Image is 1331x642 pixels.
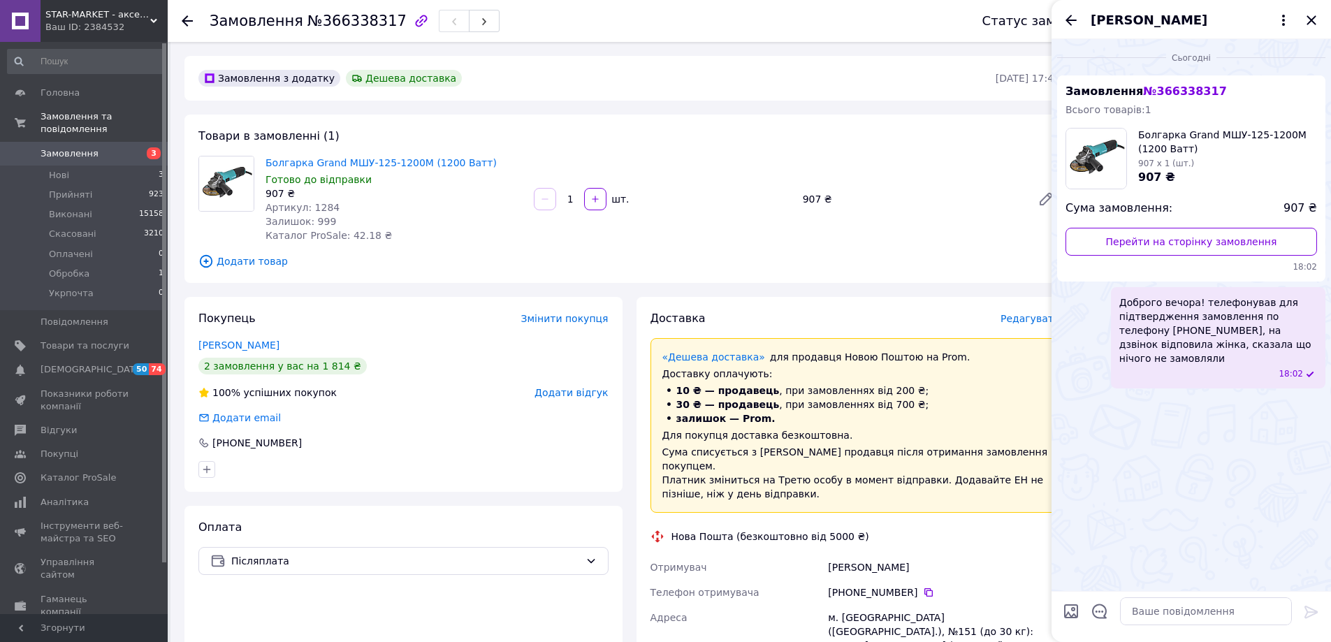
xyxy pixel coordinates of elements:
a: «Дешева доставка» [662,351,765,363]
span: Каталог ProSale: 42.18 ₴ [266,230,392,241]
li: , при замовленнях від 200 ₴; [662,384,1049,397]
span: 15158 [139,208,163,221]
span: Показники роботи компанії [41,388,129,413]
span: Інструменти веб-майстра та SEO [41,520,129,545]
span: 10 ₴ — продавець [676,385,780,396]
div: [PERSON_NAME] [825,555,1063,580]
span: [PERSON_NAME] [1091,11,1207,29]
li: , при замовленнях від 700 ₴; [662,397,1049,411]
button: Відкрити шаблони відповідей [1091,602,1109,620]
div: Доставку оплачують: [662,367,1049,381]
span: Обробка [49,268,89,280]
span: Покупець [198,312,256,325]
img: Болгарка Grand МШУ-125-1200M (1200 Ватт) [199,156,254,211]
div: [PHONE_NUMBER] [828,585,1060,599]
span: 0 [159,287,163,300]
input: Пошук [7,49,165,74]
a: Редагувати [1032,185,1060,213]
button: Назад [1063,12,1079,29]
span: Замовлення та повідомлення [41,110,168,136]
span: 100% [212,387,240,398]
span: Додати відгук [534,387,608,398]
span: 1 [159,268,163,280]
span: 18:02 12.10.2025 [1279,368,1303,380]
span: Доброго вечора! телефонував для підтвердження замовлення по телефону [PHONE_NUMBER], на дзвінок в... [1119,296,1317,365]
a: Болгарка Grand МШУ-125-1200M (1200 Ватт) [266,157,497,168]
span: Всього товарів: 1 [1065,104,1151,115]
button: [PERSON_NAME] [1091,11,1292,29]
span: Покупці [41,448,78,460]
span: 3 [159,169,163,182]
div: Додати email [211,411,282,425]
span: Каталог ProSale [41,472,116,484]
div: шт. [608,192,630,206]
span: Оплата [198,520,242,534]
span: Телефон отримувача [650,587,759,598]
span: Залишок: 999 [266,216,336,227]
span: Замовлення [41,147,99,160]
span: Скасовані [49,228,96,240]
div: [PHONE_NUMBER] [211,436,303,450]
span: Товари в замовленні (1) [198,129,340,143]
div: Дешева доставка [346,70,462,87]
div: Замовлення з додатку [198,70,340,87]
span: STAR-MARKET - аксесуари, товари для дому, саду, відпочинку та туризму [45,8,150,21]
span: Головна [41,87,80,99]
span: Адреса [650,612,688,623]
span: Замовлення [210,13,303,29]
span: Управління сайтом [41,556,129,581]
time: [DATE] 17:48 [996,73,1060,84]
div: Сума списується з [PERSON_NAME] продавця після отримання замовлення покупцем. Платник зміниться н... [662,445,1049,501]
div: 907 ₴ [797,189,1026,209]
span: 0 [159,248,163,261]
div: успішних покупок [198,386,337,400]
span: Доставка [650,312,706,325]
span: [DEMOGRAPHIC_DATA] [41,363,144,376]
span: Замовлення [1065,85,1227,98]
div: Статус замовлення [982,14,1111,28]
span: 907 ₴ [1138,170,1175,184]
span: 3 [147,147,161,159]
span: Гаманець компанії [41,593,129,618]
button: Закрити [1303,12,1320,29]
div: Додати email [197,411,282,425]
span: №366338317 [307,13,407,29]
div: 907 ₴ [266,187,523,200]
div: 2 замовлення у вас на 1 814 ₴ [198,358,367,374]
a: Перейти на сторінку замовлення [1065,228,1317,256]
span: Оплачені [49,248,93,261]
div: Для покупця доставка безкоштовна. [662,428,1049,442]
span: 18:02 12.10.2025 [1065,261,1317,273]
span: Артикул: 1284 [266,202,340,213]
span: Додати товар [198,254,1060,269]
div: для продавця Новою Поштою на Prom. [662,350,1049,364]
span: № 366338317 [1143,85,1226,98]
div: 12.10.2025 [1057,50,1325,64]
span: Укрпочта [49,287,94,300]
span: Аналітика [41,496,89,509]
span: 30 ₴ — продавець [676,399,780,410]
div: Ваш ID: 2384532 [45,21,168,34]
span: Готово до відправки [266,174,372,185]
span: Товари та послуги [41,340,129,352]
img: 830578324_w100_h100_bolgarka-grand-mshu-125-1200m.jpg [1066,129,1126,189]
span: Нові [49,169,69,182]
span: Відгуки [41,424,77,437]
span: Редагувати [1001,313,1060,324]
span: 50 [133,363,149,375]
span: Виконані [49,208,92,221]
span: Прийняті [49,189,92,201]
div: Повернутися назад [182,14,193,28]
span: Отримувач [650,562,707,573]
span: 907 ₴ [1283,200,1317,217]
span: 3210 [144,228,163,240]
div: Нова Пошта (безкоштовно від 5000 ₴) [668,530,873,543]
span: Змінити покупця [521,313,609,324]
span: Післяплата [231,553,580,569]
span: Сума замовлення: [1065,200,1172,217]
span: Повідомлення [41,316,108,328]
a: [PERSON_NAME] [198,340,279,351]
span: 923 [149,189,163,201]
span: залишок — Prom. [676,413,776,424]
span: 907 x 1 (шт.) [1138,159,1194,168]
